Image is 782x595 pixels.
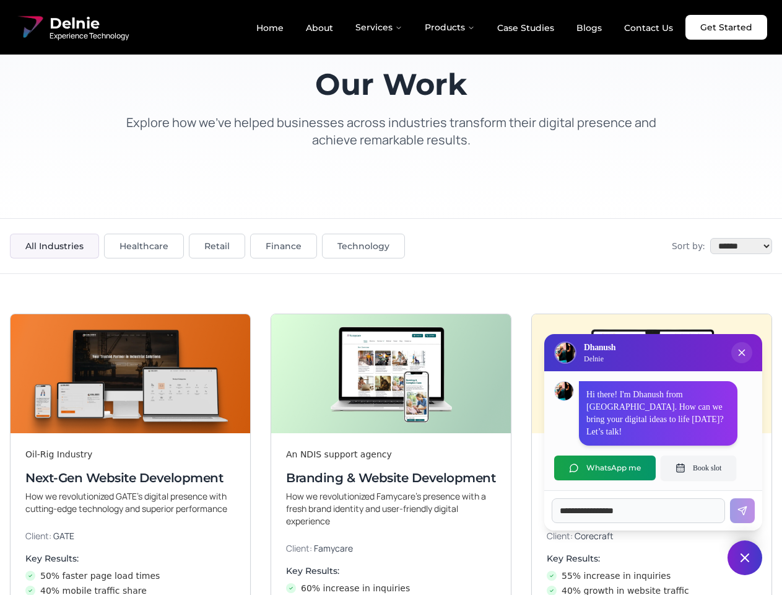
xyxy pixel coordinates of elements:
[286,448,496,461] div: An NDIS support agency
[728,540,762,575] button: Close chat
[286,542,496,555] p: Client:
[250,234,317,258] button: Finance
[286,565,496,577] h4: Key Results:
[584,354,615,364] p: Delnie
[567,17,612,38] a: Blogs
[672,240,705,252] span: Sort by:
[415,15,485,40] button: Products
[614,17,683,38] a: Contact Us
[50,14,129,33] span: Delnie
[555,343,575,363] img: Delnie Logo
[11,314,250,433] img: Next-Gen Website Development
[114,69,669,99] h1: Our Work
[661,456,736,480] button: Book slot
[15,12,129,42] a: Delnie Logo Full
[314,542,353,554] span: Famycare
[15,12,45,42] img: Delnie Logo
[584,342,615,354] h3: Dhanush
[10,234,99,258] button: All Industries
[286,469,496,487] h3: Branding & Website Development
[246,17,293,38] a: Home
[271,314,511,433] img: Branding & Website Development
[114,114,669,149] p: Explore how we've helped businesses across industries transform their digital presence and achiev...
[25,448,235,461] div: Oil-Rig Industry
[286,582,496,594] li: 60% increase in inquiries
[53,530,74,542] span: GATE
[25,530,235,542] p: Client:
[532,314,771,433] img: Digital & Brand Revamp
[189,234,245,258] button: Retail
[296,17,343,38] a: About
[286,490,496,527] p: How we revolutionized Famycare’s presence with a fresh brand identity and user-friendly digital e...
[25,469,235,487] h3: Next-Gen Website Development
[685,15,767,40] a: Get Started
[104,234,184,258] button: Healthcare
[246,15,683,40] nav: Main
[731,342,752,363] button: Close chat popup
[555,382,573,400] img: Dhanush
[25,552,235,565] h4: Key Results:
[322,234,405,258] button: Technology
[586,389,730,438] p: Hi there! I'm Dhanush from [GEOGRAPHIC_DATA]. How can we bring your digital ideas to life [DATE]?...
[50,31,129,41] span: Experience Technology
[547,570,757,582] li: 55% increase in inquiries
[25,490,235,515] p: How we revolutionized GATE’s digital presence with cutting-edge technology and superior performance
[345,15,412,40] button: Services
[487,17,564,38] a: Case Studies
[554,456,656,480] button: WhatsApp me
[25,570,235,582] li: 50% faster page load times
